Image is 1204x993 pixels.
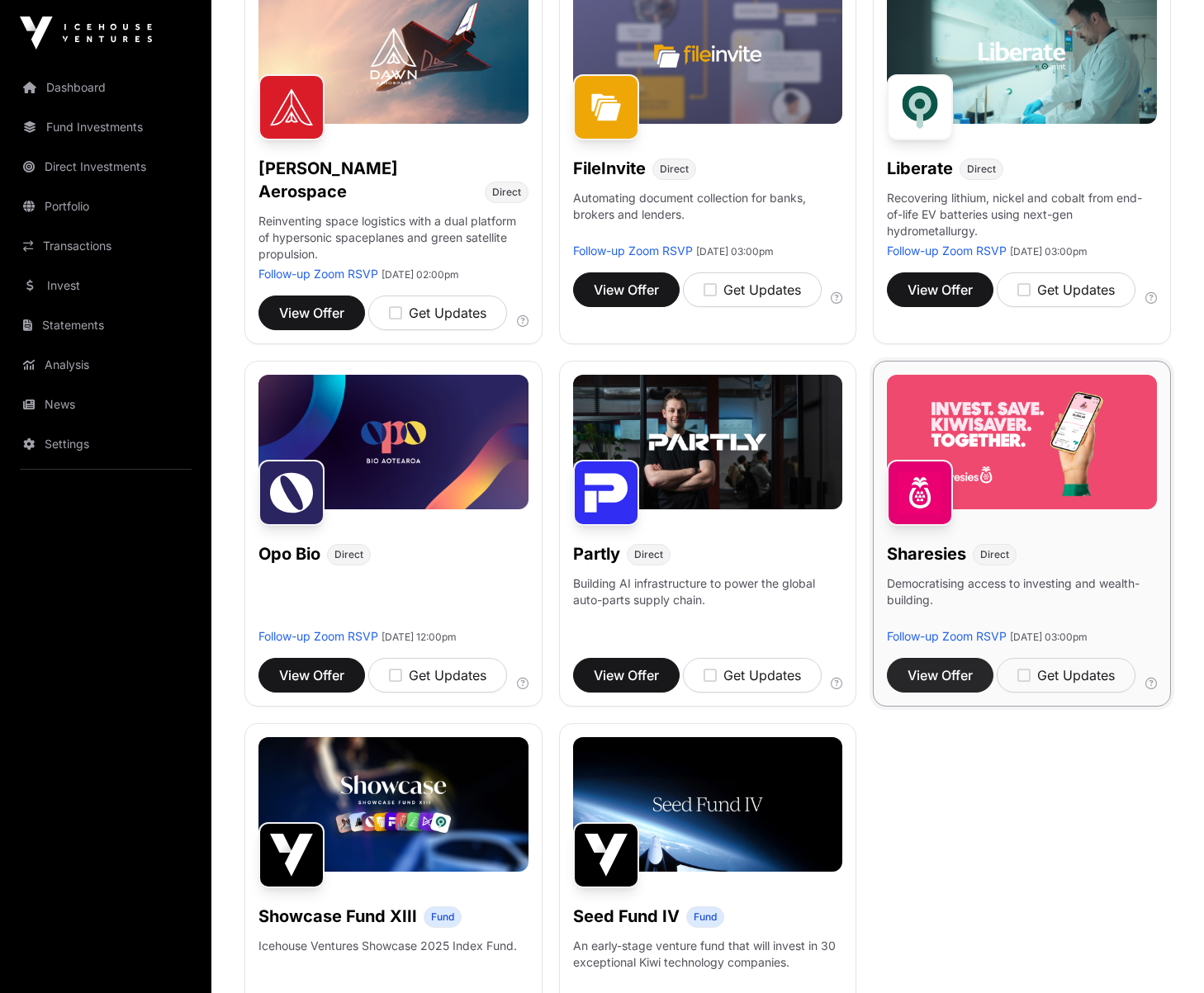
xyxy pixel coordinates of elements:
[13,109,198,145] a: Fund Investments
[573,190,843,243] p: Automating document collection for banks, brokers and lenders.
[431,910,454,924] span: Fund
[573,375,843,509] img: Partly-Banner.jpg
[1017,280,1115,300] div: Get Updates
[704,280,801,300] div: Get Updates
[634,548,663,561] span: Direct
[13,347,198,383] a: Analysis
[696,245,774,258] span: [DATE] 03:00pm
[594,665,659,685] span: View Offer
[1010,245,1088,258] span: [DATE] 03:00pm
[13,426,198,462] a: Settings
[573,157,646,180] h1: FileInvite
[258,74,325,140] img: Dawn Aerospace
[997,272,1135,307] button: Get Updates
[279,303,344,323] span: View Offer
[13,267,198,304] a: Invest
[258,905,417,928] h1: Showcase Fund XIII
[887,157,953,180] h1: Liberate
[683,658,822,693] button: Get Updates
[258,938,517,954] p: Icehouse Ventures Showcase 2025 Index Fund.
[573,272,680,307] button: View Offer
[1017,665,1115,685] div: Get Updates
[13,69,198,106] a: Dashboard
[573,658,680,693] button: View Offer
[573,460,639,526] img: Partly
[258,460,325,526] img: Opo Bio
[887,658,993,693] button: View Offer
[573,737,843,872] img: Seed-Fund-4_Banner.jpg
[573,244,693,258] a: Follow-up Zoom RSVP
[258,822,325,888] img: Showcase Fund XIII
[887,460,953,526] img: Sharesies
[1010,631,1088,643] span: [DATE] 03:00pm
[1121,914,1204,993] iframe: Chat Widget
[258,157,478,203] h1: [PERSON_NAME] Aerospace
[908,280,973,300] span: View Offer
[13,307,198,343] a: Statements
[258,296,365,330] button: View Offer
[258,375,529,509] img: Opo-Bio-Banner.jpg
[382,268,459,281] span: [DATE] 02:00pm
[492,186,521,199] span: Direct
[887,542,966,565] h1: Sharesies
[258,737,529,872] img: Showcase-Fund-Banner-1.jpg
[887,629,1007,643] a: Follow-up Zoom RSVP
[573,542,620,565] h1: Partly
[967,163,996,176] span: Direct
[389,303,486,323] div: Get Updates
[694,910,717,924] span: Fund
[258,542,320,565] h1: Opo Bio
[258,658,365,693] button: View Offer
[573,575,843,628] p: Building AI infrastructure to power the global auto-parts supply chain.
[13,188,198,225] a: Portfolio
[980,548,1009,561] span: Direct
[368,296,507,330] button: Get Updates
[368,658,507,693] button: Get Updates
[573,822,639,888] img: Seed Fund IV
[20,17,152,50] img: Icehouse Ventures Logo
[573,905,680,928] h1: Seed Fund IV
[704,665,801,685] div: Get Updates
[13,228,198,264] a: Transactions
[573,938,843,971] p: An early-stage venture fund that will invest in 30 exceptional Kiwi technology companies.
[683,272,822,307] button: Get Updates
[258,213,529,266] p: Reinventing space logistics with a dual platform of hypersonic spaceplanes and green satellite pr...
[258,267,378,281] a: Follow-up Zoom RSVP
[573,74,639,140] img: FileInvite
[13,386,198,423] a: News
[334,548,363,561] span: Direct
[660,163,689,176] span: Direct
[258,629,378,643] a: Follow-up Zoom RSVP
[887,244,1007,258] a: Follow-up Zoom RSVP
[887,190,1157,243] p: Recovering lithium, nickel and cobalt from end-of-life EV batteries using next-gen hydrometallurgy.
[279,665,344,685] span: View Offer
[887,272,993,307] button: View Offer
[594,280,659,300] span: View Offer
[997,658,1135,693] button: Get Updates
[887,375,1157,509] img: Sharesies-Banner.jpg
[908,665,973,685] span: View Offer
[389,665,486,685] div: Get Updates
[13,149,198,185] a: Direct Investments
[887,575,1157,628] p: Democratising access to investing and wealth-building.
[382,631,457,643] span: [DATE] 12:00pm
[887,74,953,140] img: Liberate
